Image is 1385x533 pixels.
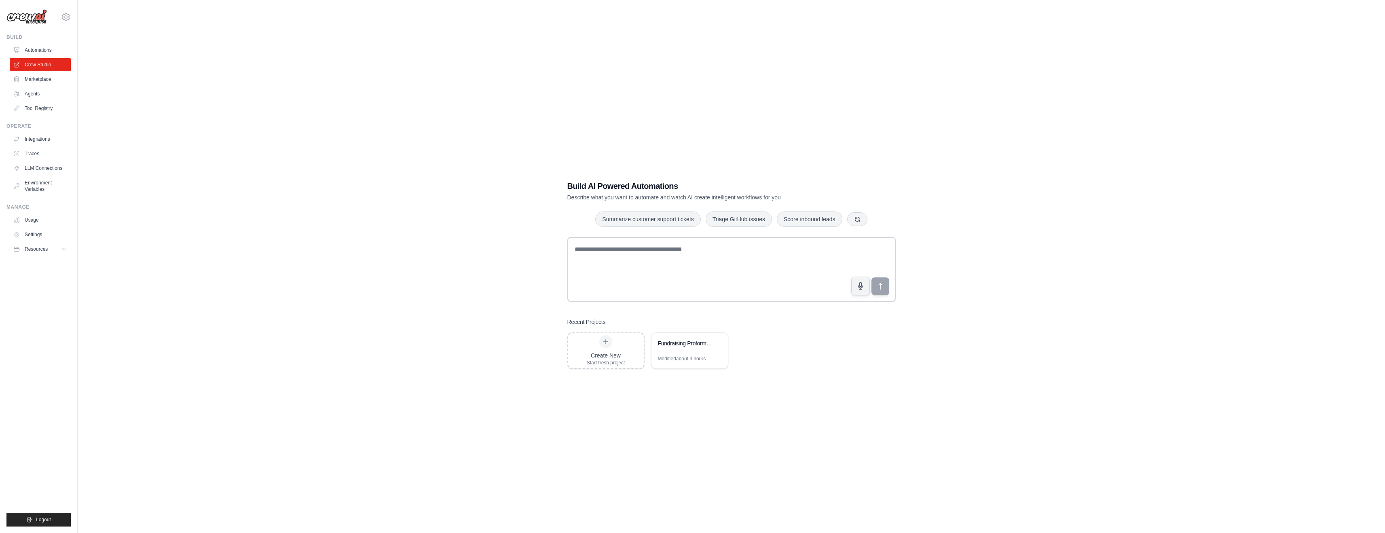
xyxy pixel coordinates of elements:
[10,243,71,256] button: Resources
[6,204,71,210] div: Manage
[847,212,867,226] button: Get new suggestions
[587,360,625,366] div: Start fresh project
[6,9,47,25] img: Logo
[777,212,842,227] button: Score inbound leads
[658,355,706,362] div: Modified about 3 hours
[10,44,71,57] a: Automations
[36,516,51,523] span: Logout
[567,193,839,201] p: Describe what you want to automate and watch AI create intelligent workflows for you
[25,246,48,252] span: Resources
[10,147,71,160] a: Traces
[10,102,71,115] a: Tool Registry
[10,87,71,100] a: Agents
[10,176,71,196] a: Environment Variables
[706,212,772,227] button: Triage GitHub issues
[10,58,71,71] a: Crew Studio
[587,351,625,360] div: Create New
[658,339,713,347] div: Fundraising Proforma Assistant
[6,123,71,129] div: Operate
[595,212,700,227] button: Summarize customer support tickets
[6,34,71,40] div: Build
[1345,494,1385,533] iframe: Chat Widget
[10,162,71,175] a: LLM Connections
[10,133,71,146] a: Integrations
[567,180,839,192] h1: Build AI Powered Automations
[10,214,71,226] a: Usage
[567,318,606,326] h3: Recent Projects
[10,228,71,241] a: Settings
[6,513,71,527] button: Logout
[10,73,71,86] a: Marketplace
[851,277,870,295] button: Click to speak your automation idea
